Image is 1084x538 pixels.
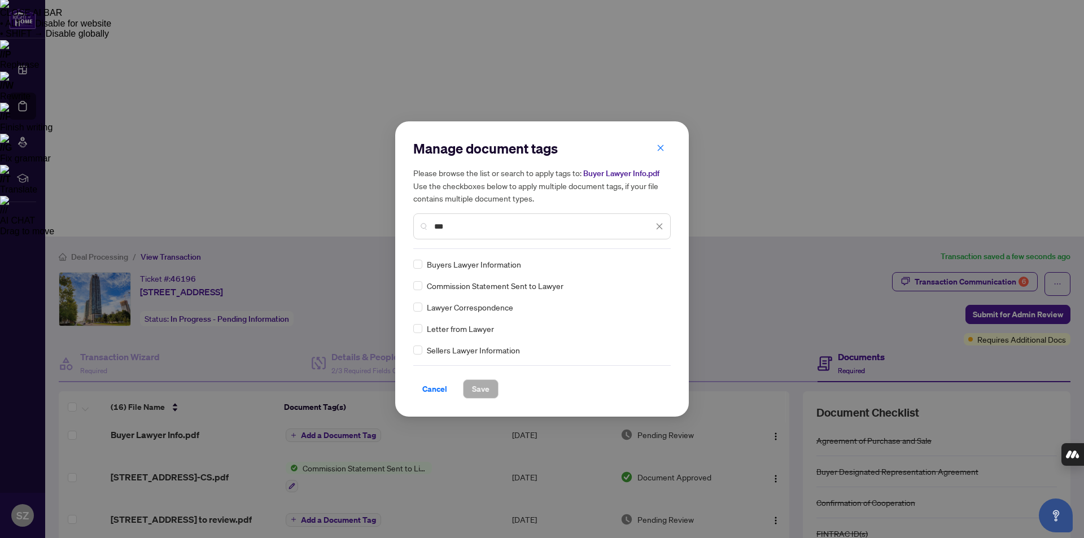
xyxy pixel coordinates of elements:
span: Lawyer Correspondence [427,301,513,313]
span: Letter from Lawyer [427,322,494,335]
button: Cancel [413,379,456,399]
button: Open asap [1039,498,1073,532]
span: Commission Statement Sent to Lawyer [427,279,563,292]
span: Buyers Lawyer Information [427,258,521,270]
button: Save [463,379,499,399]
span: Cancel [422,380,447,398]
span: Sellers Lawyer Information [427,344,520,356]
